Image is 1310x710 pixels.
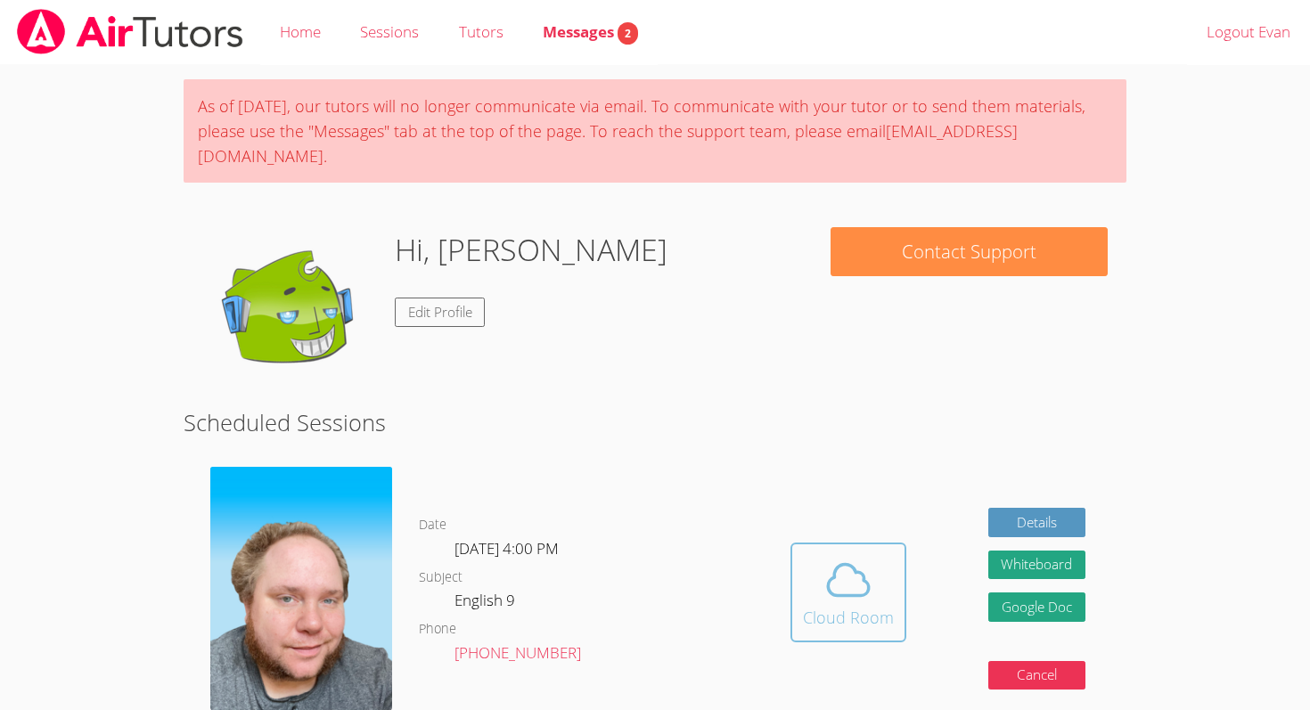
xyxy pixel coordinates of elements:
[419,567,463,589] dt: Subject
[543,21,638,42] span: Messages
[790,543,906,642] button: Cloud Room
[454,538,559,559] span: [DATE] 4:00 PM
[395,298,486,327] a: Edit Profile
[988,592,1086,622] a: Google Doc
[202,227,381,405] img: default.png
[395,227,667,273] h1: Hi, [PERSON_NAME]
[454,588,519,618] dd: English 9
[15,9,245,54] img: airtutors_banner-c4298cdbf04f3fff15de1276eac7730deb9818008684d7c2e4769d2f7ddbe033.png
[988,551,1086,580] button: Whiteboard
[618,22,638,45] span: 2
[831,227,1107,276] button: Contact Support
[803,605,894,630] div: Cloud Room
[184,405,1126,439] h2: Scheduled Sessions
[419,514,446,536] dt: Date
[988,508,1086,537] a: Details
[419,618,456,641] dt: Phone
[210,467,393,710] img: avatar.png
[454,642,581,663] a: [PHONE_NUMBER]
[988,661,1086,690] button: Cancel
[184,79,1126,183] div: As of [DATE], our tutors will no longer communicate via email. To communicate with your tutor or ...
